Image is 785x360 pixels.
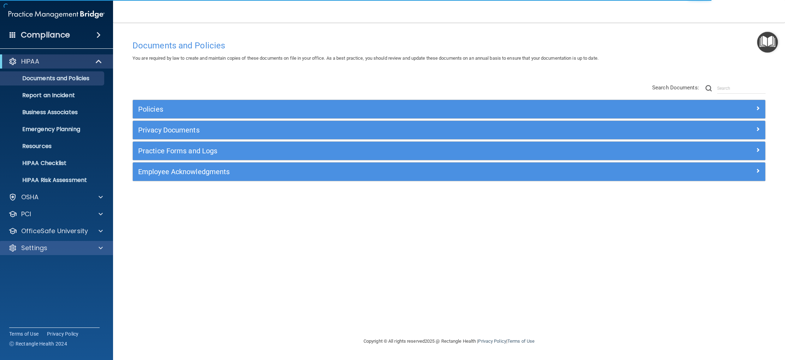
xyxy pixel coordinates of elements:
[8,7,105,22] img: PMB logo
[706,85,712,92] img: ic-search.3b580494.png
[757,32,778,53] button: Open Resource Center
[8,227,103,235] a: OfficeSafe University
[138,124,760,136] a: Privacy Documents
[138,126,602,134] h5: Privacy Documents
[132,41,766,50] h4: Documents and Policies
[717,83,766,94] input: Search
[5,126,101,133] p: Emergency Planning
[9,330,39,337] a: Terms of Use
[138,147,602,155] h5: Practice Forms and Logs
[5,177,101,184] p: HIPAA Risk Assessment
[138,166,760,177] a: Employee Acknowledgments
[5,143,101,150] p: Resources
[5,75,101,82] p: Documents and Policies
[5,160,101,167] p: HIPAA Checklist
[8,244,103,252] a: Settings
[21,244,47,252] p: Settings
[507,338,535,344] a: Terms of Use
[21,193,39,201] p: OSHA
[8,193,103,201] a: OSHA
[663,310,777,338] iframe: Drift Widget Chat Controller
[138,145,760,157] a: Practice Forms and Logs
[5,109,101,116] p: Business Associates
[8,210,103,218] a: PCI
[8,57,102,66] a: HIPAA
[21,30,70,40] h4: Compliance
[47,330,79,337] a: Privacy Policy
[478,338,506,344] a: Privacy Policy
[138,104,760,115] a: Policies
[652,84,699,91] span: Search Documents:
[5,92,101,99] p: Report an Incident
[21,210,31,218] p: PCI
[138,168,602,176] h5: Employee Acknowledgments
[320,330,578,353] div: Copyright © All rights reserved 2025 @ Rectangle Health | |
[21,57,39,66] p: HIPAA
[9,340,67,347] span: Ⓒ Rectangle Health 2024
[21,227,88,235] p: OfficeSafe University
[132,55,598,61] span: You are required by law to create and maintain copies of these documents on file in your office. ...
[138,105,602,113] h5: Policies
